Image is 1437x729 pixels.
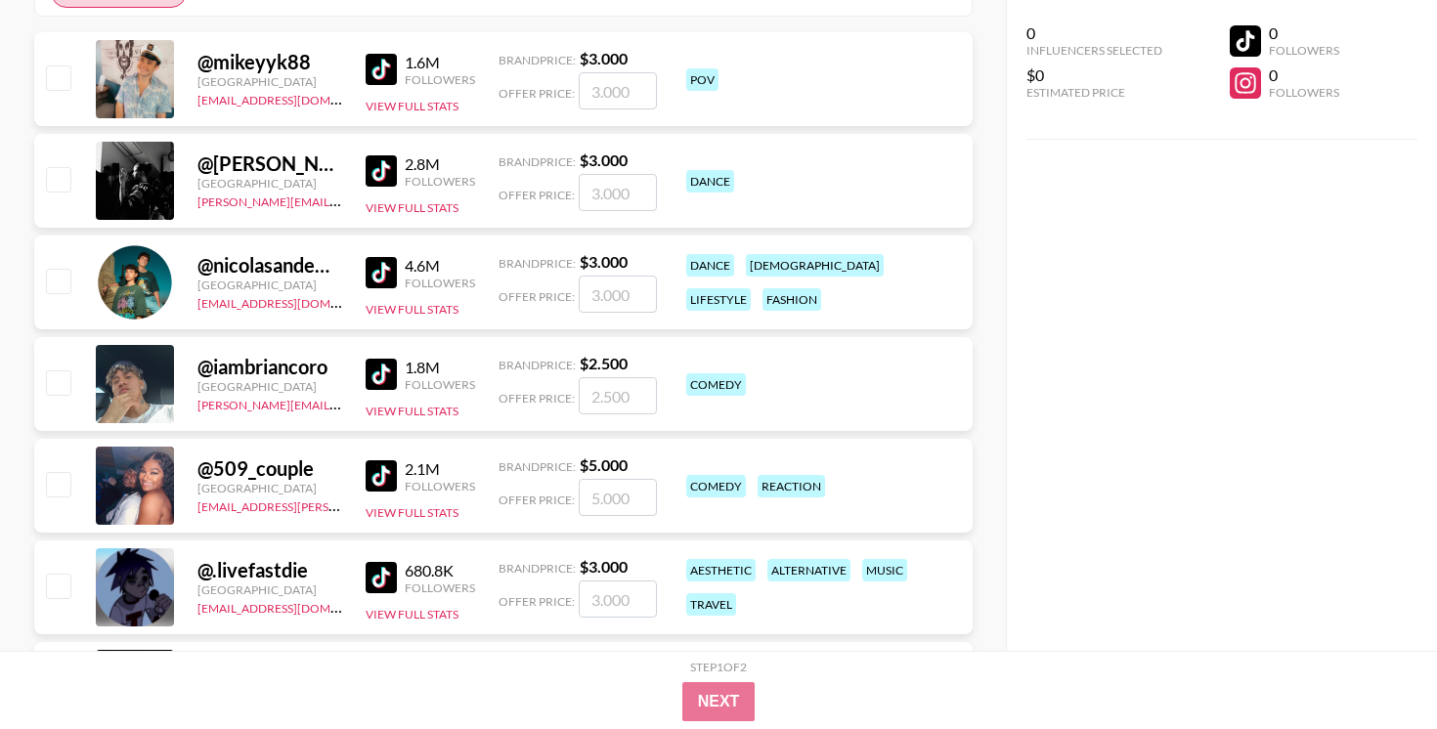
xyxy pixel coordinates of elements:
[499,86,575,101] span: Offer Price:
[366,359,397,390] img: TikTok
[758,475,825,497] div: reaction
[197,582,342,597] div: [GEOGRAPHIC_DATA]
[366,200,458,215] button: View Full Stats
[366,155,397,187] img: TikTok
[1026,65,1162,85] div: $0
[366,562,397,593] img: TikTok
[197,74,342,89] div: [GEOGRAPHIC_DATA]
[499,289,575,304] span: Offer Price:
[580,150,628,169] strong: $ 3.000
[405,72,475,87] div: Followers
[1269,23,1339,43] div: 0
[197,50,342,74] div: @ mikeyyk88
[862,559,907,581] div: music
[579,174,657,211] input: 3.000
[580,455,628,474] strong: $ 5.000
[579,276,657,313] input: 3.000
[1269,65,1339,85] div: 0
[366,257,397,288] img: TikTok
[197,253,342,278] div: @ nicolasandemiliano
[682,682,756,721] button: Next
[579,580,657,618] input: 3.000
[405,377,475,392] div: Followers
[499,391,575,406] span: Offer Price:
[499,256,576,271] span: Brand Price:
[767,559,850,581] div: alternative
[366,54,397,85] img: TikTok
[499,154,576,169] span: Brand Price:
[366,607,458,622] button: View Full Stats
[197,379,342,394] div: [GEOGRAPHIC_DATA]
[405,561,475,580] div: 680.8K
[686,559,756,581] div: aesthetic
[686,254,734,277] div: dance
[405,276,475,290] div: Followers
[686,475,746,497] div: comedy
[499,594,575,609] span: Offer Price:
[762,288,821,311] div: fashion
[197,456,342,481] div: @ 509_couple
[197,481,342,495] div: [GEOGRAPHIC_DATA]
[197,355,342,379] div: @ iambriancoro
[686,373,746,396] div: comedy
[690,660,747,674] div: Step 1 of 2
[197,558,342,582] div: @ .livefastdie
[499,459,576,474] span: Brand Price:
[580,557,628,576] strong: $ 3.000
[197,191,487,209] a: [PERSON_NAME][EMAIL_ADDRESS][DOMAIN_NAME]
[197,394,487,412] a: [PERSON_NAME][EMAIL_ADDRESS][DOMAIN_NAME]
[197,495,487,514] a: [EMAIL_ADDRESS][PERSON_NAME][DOMAIN_NAME]
[405,479,475,493] div: Followers
[686,288,751,311] div: lifestyle
[686,593,736,616] div: travel
[1026,85,1162,100] div: Estimated Price
[499,53,576,67] span: Brand Price:
[405,580,475,595] div: Followers
[579,72,657,109] input: 3.000
[366,99,458,113] button: View Full Stats
[1026,43,1162,58] div: Influencers Selected
[405,174,475,189] div: Followers
[197,278,342,292] div: [GEOGRAPHIC_DATA]
[499,561,576,576] span: Brand Price:
[405,53,475,72] div: 1.6M
[499,358,576,372] span: Brand Price:
[366,460,397,492] img: TikTok
[499,493,575,507] span: Offer Price:
[1339,631,1414,706] iframe: Drift Widget Chat Controller
[579,479,657,516] input: 5.000
[686,68,718,91] div: pov
[405,256,475,276] div: 4.6M
[197,89,394,107] a: [EMAIL_ADDRESS][DOMAIN_NAME]
[366,505,458,520] button: View Full Stats
[580,354,628,372] strong: $ 2.500
[405,459,475,479] div: 2.1M
[197,597,394,616] a: [EMAIL_ADDRESS][DOMAIN_NAME]
[1269,43,1339,58] div: Followers
[746,254,884,277] div: [DEMOGRAPHIC_DATA]
[366,404,458,418] button: View Full Stats
[405,154,475,174] div: 2.8M
[686,170,734,193] div: dance
[197,176,342,191] div: [GEOGRAPHIC_DATA]
[580,49,628,67] strong: $ 3.000
[1026,23,1162,43] div: 0
[580,252,628,271] strong: $ 3.000
[579,377,657,414] input: 2.500
[405,358,475,377] div: 1.8M
[366,302,458,317] button: View Full Stats
[1269,85,1339,100] div: Followers
[197,292,394,311] a: [EMAIL_ADDRESS][DOMAIN_NAME]
[197,151,342,176] div: @ [PERSON_NAME].posner
[499,188,575,202] span: Offer Price:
